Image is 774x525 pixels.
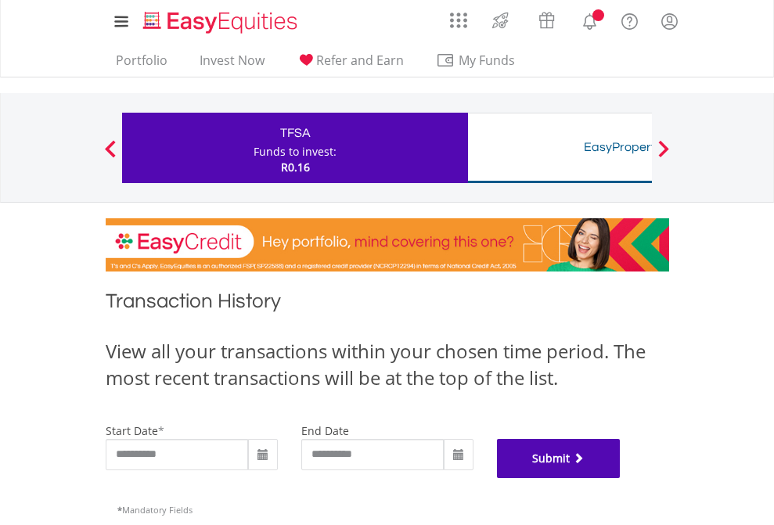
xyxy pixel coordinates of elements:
[117,504,193,516] span: Mandatory Fields
[440,4,477,29] a: AppsGrid
[95,148,126,164] button: Previous
[193,52,271,77] a: Invest Now
[106,287,669,322] h1: Transaction History
[301,423,349,438] label: end date
[106,423,158,438] label: start date
[570,4,610,35] a: Notifications
[316,52,404,69] span: Refer and Earn
[497,439,621,478] button: Submit
[106,218,669,271] img: EasyCredit Promotion Banner
[436,50,538,70] span: My Funds
[137,4,304,35] a: Home page
[106,338,669,392] div: View all your transactions within your chosen time period. The most recent transactions will be a...
[281,160,310,174] span: R0.16
[650,4,689,38] a: My Profile
[290,52,410,77] a: Refer and Earn
[110,52,174,77] a: Portfolio
[131,122,459,144] div: TFSA
[254,144,337,160] div: Funds to invest:
[524,4,570,33] a: Vouchers
[648,148,679,164] button: Next
[450,12,467,29] img: grid-menu-icon.svg
[534,8,560,33] img: vouchers-v2.svg
[610,4,650,35] a: FAQ's and Support
[140,9,304,35] img: EasyEquities_Logo.png
[488,8,513,33] img: thrive-v2.svg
